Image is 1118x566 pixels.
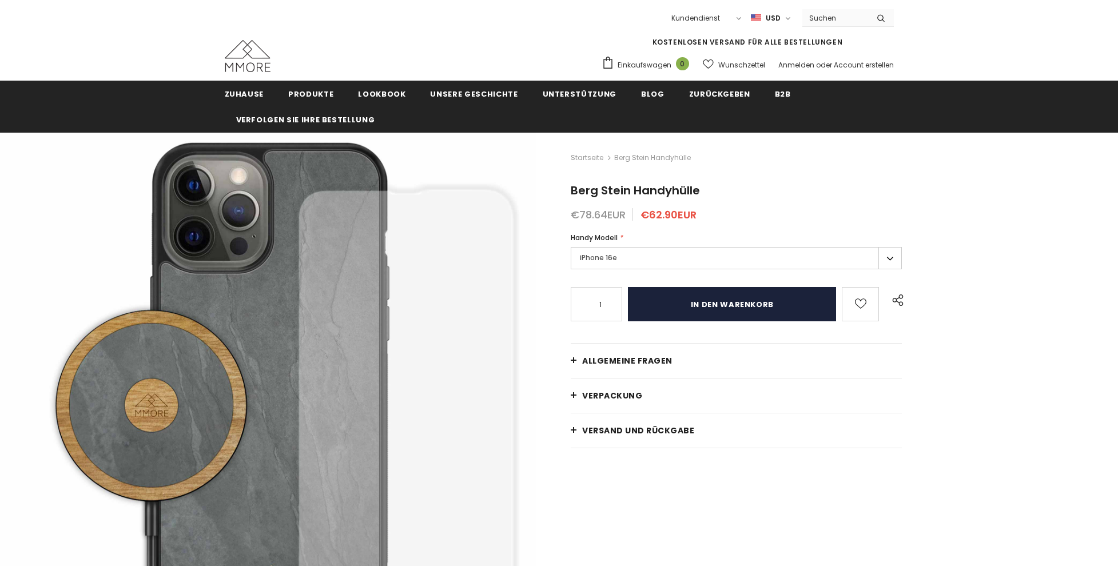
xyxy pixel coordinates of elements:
[816,60,832,70] span: oder
[751,13,761,23] img: USD
[430,89,518,99] span: Unsere Geschichte
[618,59,671,71] span: Einkaufswagen
[802,10,868,26] input: Search Site
[671,13,720,23] span: Kundendienst
[614,151,691,165] span: Berg Stein Handyhülle
[602,56,695,73] a: Einkaufswagen 0
[571,208,626,222] span: €78.64EUR
[582,425,694,436] span: Versand und Rückgabe
[582,355,673,366] span: Allgemeine Fragen
[676,57,689,70] span: 0
[640,208,697,222] span: €62.90EUR
[571,233,618,242] span: Handy Modell
[653,37,843,47] span: KOSTENLOSEN VERSAND FÜR ALLE BESTELLUNGEN
[571,247,902,269] label: iPhone 16e
[571,151,603,165] a: Startseite
[778,60,814,70] a: Anmelden
[582,390,642,401] span: Verpackung
[571,344,902,378] a: Allgemeine Fragen
[571,378,902,413] a: Verpackung
[430,81,518,106] a: Unsere Geschichte
[689,81,750,106] a: Zurückgeben
[641,81,665,106] a: Blog
[775,81,791,106] a: B2B
[236,114,375,125] span: Verfolgen Sie Ihre Bestellung
[775,89,791,99] span: B2B
[689,89,750,99] span: Zurückgeben
[288,81,333,106] a: Produkte
[766,13,781,24] span: USD
[358,81,405,106] a: Lookbook
[288,89,333,99] span: Produkte
[225,89,264,99] span: Zuhause
[571,182,700,198] span: Berg Stein Handyhülle
[543,81,616,106] a: Unterstützung
[225,40,270,72] img: MMORE Cases
[571,413,902,448] a: Versand und Rückgabe
[718,59,765,71] span: Wunschzettel
[641,89,665,99] span: Blog
[834,60,894,70] a: Account erstellen
[358,89,405,99] span: Lookbook
[543,89,616,99] span: Unterstützung
[628,287,836,321] input: in den warenkorb
[703,55,765,75] a: Wunschzettel
[225,81,264,106] a: Zuhause
[236,106,375,132] a: Verfolgen Sie Ihre Bestellung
